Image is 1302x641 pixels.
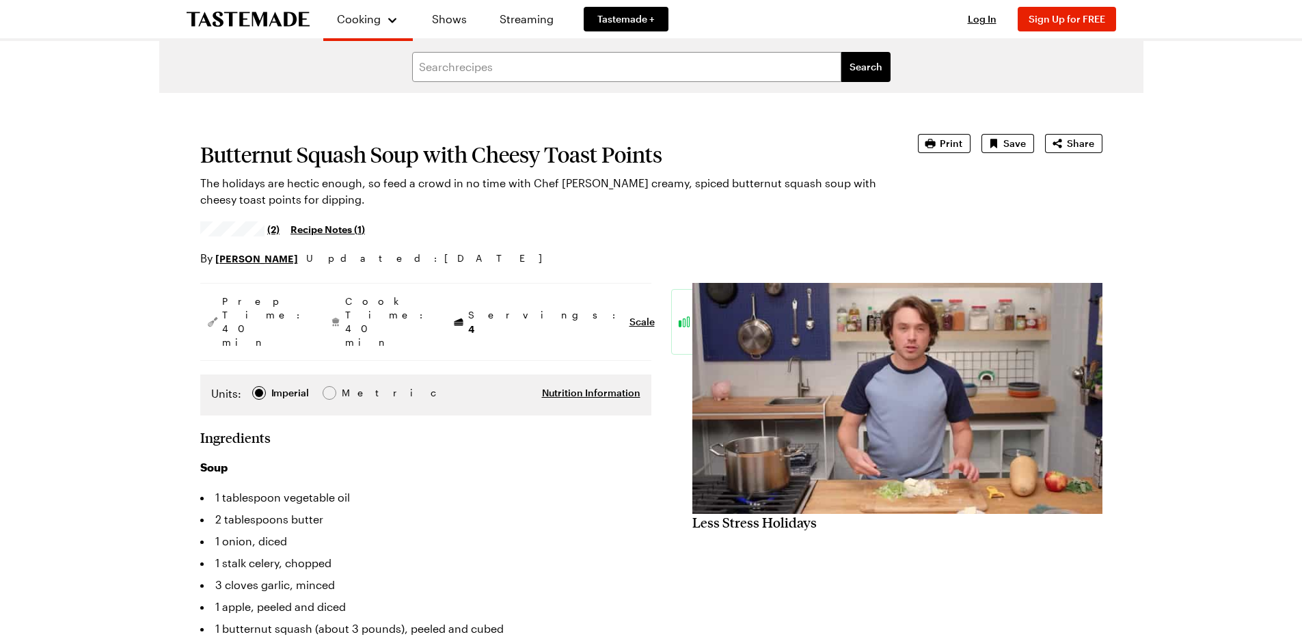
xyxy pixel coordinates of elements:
li: 1 onion, diced [200,530,651,552]
div: Imperial [271,385,309,400]
button: Log In [955,12,1009,26]
a: To Tastemade Home Page [187,12,310,27]
span: Tastemade + [597,12,655,26]
a: Tastemade + [584,7,668,31]
span: (2) [267,222,280,236]
span: Cooking [337,12,381,25]
button: Save recipe [981,134,1034,153]
button: Print [918,134,971,153]
span: Log In [968,13,996,25]
span: Imperial [271,385,310,400]
button: filters [841,52,891,82]
a: Recipe Notes (1) [290,221,365,236]
span: Search [850,60,882,74]
a: 4.5/5 stars from 2 reviews [200,223,280,234]
button: Sign Up for FREE [1018,7,1116,31]
li: 3 cloves garlic, minced [200,574,651,596]
li: 1 stalk celery, chopped [200,552,651,574]
span: Updated : [DATE] [306,251,556,266]
li: 1 apple, peeled and diced [200,596,651,618]
a: [PERSON_NAME] [215,251,298,266]
button: Scale [629,315,655,329]
button: Nutrition Information [542,386,640,400]
span: Servings: [468,308,623,336]
button: Share [1045,134,1102,153]
p: By [200,250,298,267]
span: Save [1003,137,1026,150]
h1: Butternut Squash Soup with Cheesy Toast Points [200,142,880,167]
label: Units: [211,385,241,402]
span: Print [940,137,962,150]
span: 4 [468,322,474,335]
div: Metric [342,385,370,400]
p: The holidays are hectic enough, so feed a crowd in no time with Chef [PERSON_NAME] creamy, spiced... [200,175,880,208]
li: 1 butternut squash (about 3 pounds), peeled and cubed [200,618,651,640]
span: Prep Time: 40 min [222,295,307,349]
h2: Ingredients [200,429,271,446]
li: 1 tablespoon vegetable oil [200,487,651,508]
span: Share [1067,137,1094,150]
span: Metric [342,385,372,400]
span: Sign Up for FREE [1029,13,1105,25]
li: 2 tablespoons butter [200,508,651,530]
span: Cook Time: 40 min [345,295,430,349]
div: Imperial Metric [211,385,370,405]
h2: Less Stress Holidays [692,514,1102,530]
button: Cooking [337,5,399,33]
h3: Soup [200,459,651,476]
